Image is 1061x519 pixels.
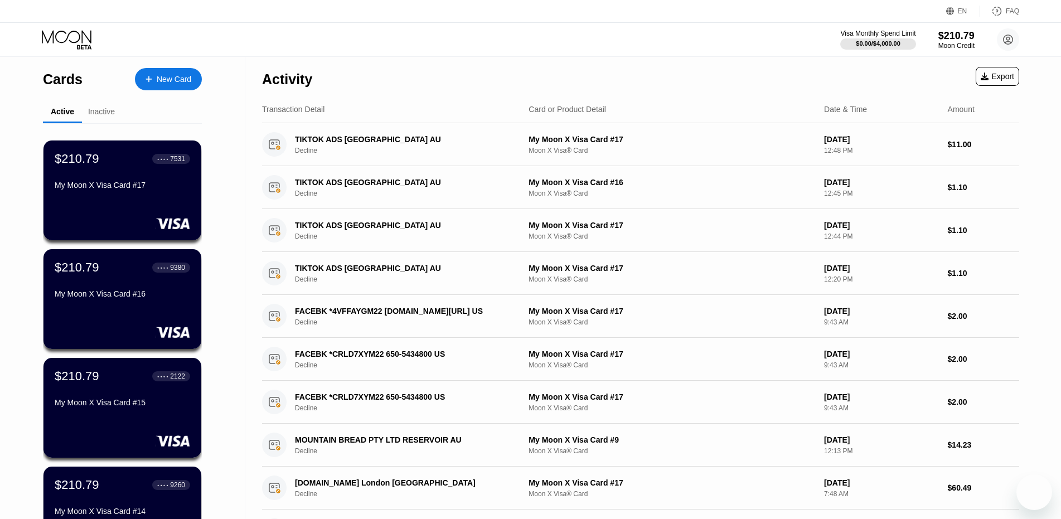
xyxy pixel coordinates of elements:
div: My Moon X Visa Card #17 [529,350,815,358]
div: ● ● ● ● [157,157,168,161]
div: Amount [948,105,975,114]
div: FACEBK *CRLD7XYM22 650-5434800 US [295,350,511,358]
div: Moon X Visa® Card [529,190,815,197]
div: Inactive [88,107,115,116]
div: New Card [157,75,191,84]
div: $11.00 [948,140,1019,149]
div: FAQ [980,6,1019,17]
div: 12:48 PM [824,147,938,154]
div: $210.79 [55,260,99,275]
div: My Moon X Visa Card #16 [529,178,815,187]
div: TIKTOK ADS [GEOGRAPHIC_DATA] AUDeclineMy Moon X Visa Card #16Moon X Visa® Card[DATE]12:45 PM$1.10 [262,166,1019,209]
div: $210.79 [55,152,99,166]
div: 12:13 PM [824,447,938,455]
div: Moon X Visa® Card [529,447,815,455]
div: [DATE] [824,478,938,487]
div: Decline [295,232,527,240]
div: [DOMAIN_NAME] London [GEOGRAPHIC_DATA] [295,478,511,487]
div: TIKTOK ADS [GEOGRAPHIC_DATA] AU [295,264,511,273]
div: FAQ [1006,7,1019,15]
div: My Moon X Visa Card #17 [529,478,815,487]
div: $0.00 / $4,000.00 [856,40,900,47]
div: 7:48 AM [824,490,938,498]
div: FACEBK *CRLD7XYM22 650-5434800 USDeclineMy Moon X Visa Card #17Moon X Visa® Card[DATE]9:43 AM$2.00 [262,381,1019,424]
div: Decline [295,147,527,154]
div: 2122 [170,372,185,380]
div: Moon X Visa® Card [529,232,815,240]
div: $2.00 [948,312,1019,321]
div: Cards [43,71,83,88]
div: 12:45 PM [824,190,938,197]
div: [DATE] [824,307,938,316]
div: 12:44 PM [824,232,938,240]
div: Moon X Visa® Card [529,361,815,369]
div: 7531 [170,155,185,163]
div: Active [51,107,74,116]
div: $210.79● ● ● ●7531My Moon X Visa Card #17 [43,140,201,240]
div: My Moon X Visa Card #17 [529,264,815,273]
div: TIKTOK ADS [GEOGRAPHIC_DATA] AU [295,221,511,230]
div: My Moon X Visa Card #17 [529,221,815,230]
div: ● ● ● ● [157,375,168,378]
div: $210.79 [55,369,99,384]
div: [DATE] [824,178,938,187]
div: [DATE] [824,135,938,144]
div: Decline [295,361,527,369]
div: My Moon X Visa Card #17 [529,392,815,401]
div: [DATE] [824,435,938,444]
div: Moon Credit [938,42,975,50]
div: 12:20 PM [824,275,938,283]
div: TIKTOK ADS [GEOGRAPHIC_DATA] AU [295,178,511,187]
div: My Moon X Visa Card #15 [55,398,190,407]
div: $14.23 [948,440,1019,449]
div: ● ● ● ● [157,266,168,269]
div: $60.49 [948,483,1019,492]
iframe: 启动消息传送窗口的按钮 [1016,474,1052,510]
div: [DOMAIN_NAME] London [GEOGRAPHIC_DATA]DeclineMy Moon X Visa Card #17Moon X Visa® Card[DATE]7:48 A... [262,467,1019,510]
div: Decline [295,318,527,326]
div: EN [958,7,967,15]
div: $1.10 [948,183,1019,192]
div: My Moon X Visa Card #17 [529,307,815,316]
div: 9:43 AM [824,404,938,412]
div: Decline [295,275,527,283]
div: Export [976,67,1019,86]
div: Visa Monthly Spend Limit [840,30,915,37]
div: Export [981,72,1014,81]
div: My Moon X Visa Card #17 [55,181,190,190]
div: Moon X Visa® Card [529,318,815,326]
div: Card or Product Detail [529,105,606,114]
div: Transaction Detail [262,105,324,114]
div: MOUNTAIN BREAD PTY LTD RESERVOIR AUDeclineMy Moon X Visa Card #9Moon X Visa® Card[DATE]12:13 PM$1... [262,424,1019,467]
div: Decline [295,190,527,197]
div: FACEBK *4VFFAYGM22 [DOMAIN_NAME][URL] US [295,307,511,316]
div: My Moon X Visa Card #16 [55,289,190,298]
div: FACEBK *CRLD7XYM22 650-5434800 USDeclineMy Moon X Visa Card #17Moon X Visa® Card[DATE]9:43 AM$2.00 [262,338,1019,381]
div: New Card [135,68,202,90]
div: ● ● ● ● [157,483,168,487]
div: Moon X Visa® Card [529,275,815,283]
div: Decline [295,490,527,498]
div: $210.79● ● ● ●9380My Moon X Visa Card #16 [43,249,201,349]
div: 9380 [170,264,185,271]
div: TIKTOK ADS [GEOGRAPHIC_DATA] AU [295,135,511,144]
div: $210.79 [938,30,975,42]
div: $2.00 [948,397,1019,406]
div: [DATE] [824,264,938,273]
div: $210.79● ● ● ●2122My Moon X Visa Card #15 [43,358,201,458]
div: Decline [295,447,527,455]
div: $210.79 [55,478,99,492]
div: My Moon X Visa Card #14 [55,507,190,516]
div: 9:43 AM [824,361,938,369]
div: EN [946,6,980,17]
div: TIKTOK ADS [GEOGRAPHIC_DATA] AUDeclineMy Moon X Visa Card #17Moon X Visa® Card[DATE]12:20 PM$1.10 [262,252,1019,295]
div: Activity [262,71,312,88]
div: [DATE] [824,350,938,358]
div: $210.79Moon Credit [938,30,975,50]
div: TIKTOK ADS [GEOGRAPHIC_DATA] AUDeclineMy Moon X Visa Card #17Moon X Visa® Card[DATE]12:44 PM$1.10 [262,209,1019,252]
div: [DATE] [824,392,938,401]
div: $1.10 [948,226,1019,235]
div: $2.00 [948,355,1019,363]
div: $1.10 [948,269,1019,278]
